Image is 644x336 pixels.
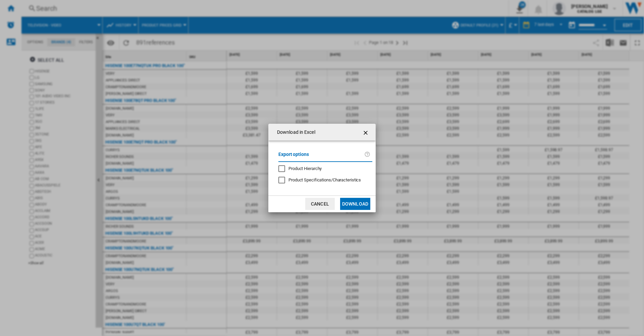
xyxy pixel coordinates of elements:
[278,165,367,172] md-checkbox: Product Hierarchy
[268,124,376,212] md-dialog: Download in ...
[274,129,315,136] h4: Download in Excel
[278,151,364,163] label: Export options
[288,177,361,183] div: Only applies to Category View
[360,125,373,139] button: getI18NText('BUTTONS.CLOSE_DIALOG')
[288,166,322,171] span: Product Hierarchy
[362,129,370,137] ng-md-icon: getI18NText('BUTTONS.CLOSE_DIALOG')
[305,198,335,210] button: Cancel
[288,177,361,182] span: Product Specifications/Characteristics
[340,198,370,210] button: Download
